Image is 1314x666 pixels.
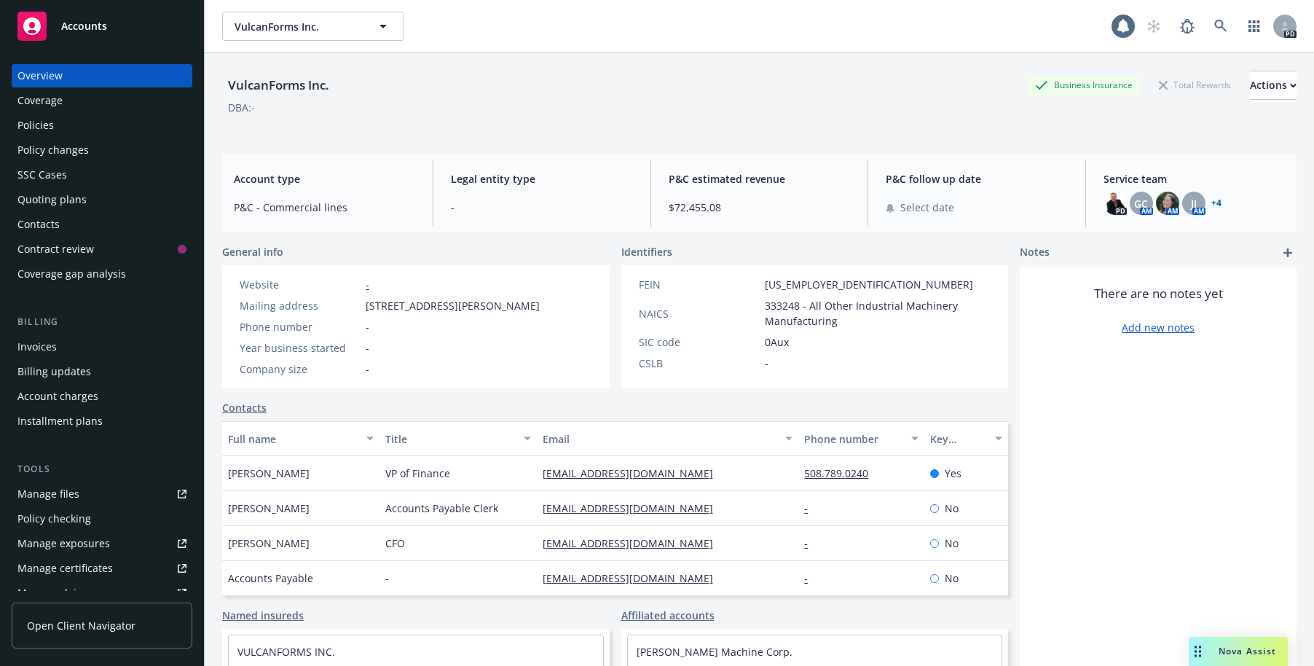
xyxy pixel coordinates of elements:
span: Identifiers [621,244,672,259]
div: CSLB [639,356,759,371]
div: Coverage [17,89,63,112]
a: VULCANFORMS INC. [237,645,335,659]
div: Quoting plans [17,188,87,211]
span: - [366,361,369,377]
a: Policies [12,114,192,137]
div: Billing [12,315,192,329]
span: [US_EMPLOYER_IDENTIFICATION_NUMBER] [765,277,973,292]
button: VulcanForms Inc. [222,12,404,41]
a: - [804,501,819,515]
a: [PERSON_NAME] Machine Corp. [637,645,792,659]
div: DBA: - [228,100,255,115]
div: Manage exposures [17,532,110,555]
span: 0Aux [765,334,789,350]
span: Account type [234,171,415,187]
div: Business Insurance [1028,76,1140,94]
span: - [451,200,632,215]
span: Accounts Payable [228,571,313,586]
div: Mailing address [240,298,360,313]
span: - [765,356,768,371]
span: General info [222,244,283,259]
div: Policy changes [17,138,89,162]
span: No [945,536,959,551]
a: [EMAIL_ADDRESS][DOMAIN_NAME] [543,466,725,480]
a: - [366,278,369,291]
div: Billing updates [17,360,91,383]
span: Accounts [61,20,107,32]
a: Manage exposures [12,532,192,555]
span: - [385,571,389,586]
div: Total Rewards [1152,76,1238,94]
div: Website [240,277,360,292]
div: Full name [228,431,358,447]
a: Policy checking [12,507,192,530]
span: [STREET_ADDRESS][PERSON_NAME] [366,298,540,313]
div: Installment plans [17,410,103,433]
a: Installment plans [12,410,192,433]
div: Phone number [240,319,360,334]
div: Account charges [17,385,98,408]
div: Email [543,431,777,447]
span: Select date [900,200,954,215]
a: 508.789.0240 [804,466,880,480]
a: Contract review [12,238,192,261]
button: Title [379,421,537,456]
a: [EMAIL_ADDRESS][DOMAIN_NAME] [543,536,725,550]
span: [PERSON_NAME] [228,466,310,481]
a: +4 [1211,199,1221,208]
img: photo [1103,192,1127,215]
a: [EMAIL_ADDRESS][DOMAIN_NAME] [543,501,725,515]
a: Coverage gap analysis [12,262,192,286]
span: Legal entity type [451,171,632,187]
div: Key contact [930,431,986,447]
button: Email [537,421,799,456]
a: Contacts [222,400,267,415]
span: There are no notes yet [1094,285,1223,302]
span: P&C - Commercial lines [234,200,415,215]
a: Invoices [12,335,192,359]
span: Nova Assist [1219,645,1276,657]
div: Drag to move [1189,637,1207,666]
a: Named insureds [222,608,304,623]
div: FEIN [639,277,759,292]
span: GC [1134,196,1148,211]
span: Service team [1103,171,1285,187]
div: SSC Cases [17,163,67,187]
div: SIC code [639,334,759,350]
div: Manage files [17,482,79,506]
span: VulcanForms Inc. [235,19,361,34]
a: Overview [12,64,192,87]
a: SSC Cases [12,163,192,187]
span: No [945,501,959,516]
button: Actions [1250,71,1297,100]
img: photo [1156,192,1179,215]
a: Policy changes [12,138,192,162]
span: - [366,319,369,334]
div: Overview [17,64,63,87]
a: Report a Bug [1173,12,1202,41]
a: Manage files [12,482,192,506]
a: Accounts [12,6,192,47]
a: Switch app [1240,12,1269,41]
a: Add new notes [1122,320,1195,335]
span: Notes [1020,244,1050,262]
a: Search [1206,12,1235,41]
div: Title [385,431,515,447]
div: Actions [1250,71,1297,99]
a: Quoting plans [12,188,192,211]
div: Policy checking [17,507,91,530]
a: Manage certificates [12,557,192,580]
div: Manage claims [17,581,91,605]
a: Manage claims [12,581,192,605]
span: Accounts Payable Clerk [385,501,498,516]
div: NAICS [639,306,759,321]
a: Start snowing [1139,12,1168,41]
span: VP of Finance [385,466,450,481]
div: Contract review [17,238,94,261]
a: Coverage [12,89,192,112]
span: $72,455.08 [669,200,850,215]
a: - [804,536,819,550]
span: - [366,340,369,356]
div: Invoices [17,335,57,359]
